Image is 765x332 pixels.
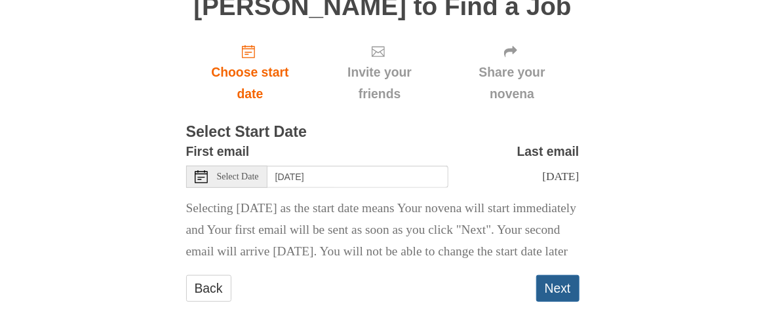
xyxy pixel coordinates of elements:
[542,170,579,183] span: [DATE]
[186,33,315,111] a: Choose start date
[186,124,579,141] h3: Select Start Date
[186,275,231,302] a: Back
[445,33,579,111] div: Click "Next" to confirm your start date first.
[536,275,579,302] button: Next
[517,141,579,162] label: Last email
[267,166,448,188] input: Use the arrow keys to pick a date
[314,33,444,111] div: Click "Next" to confirm your start date first.
[186,141,250,162] label: First email
[458,62,566,105] span: Share your novena
[217,172,259,181] span: Select Date
[327,62,431,105] span: Invite your friends
[186,198,579,263] p: Selecting [DATE] as the start date means Your novena will start immediately and Your first email ...
[199,62,302,105] span: Choose start date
